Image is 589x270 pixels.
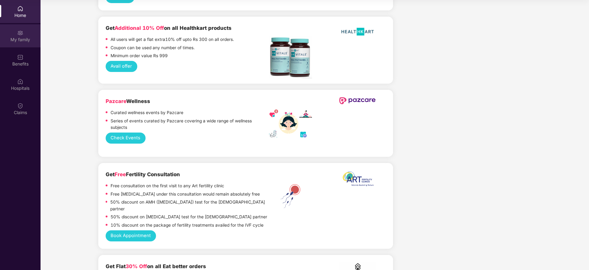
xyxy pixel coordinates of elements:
[106,133,146,144] button: Check Events
[17,6,23,12] img: svg+xml;base64,PHN2ZyBpZD0iSG9tZSIgeG1sbnM9Imh0dHA6Ly93d3cudzMub3JnLzIwMDAvc3ZnIiB3aWR0aD0iMjAiIG...
[106,263,206,269] b: Get Flat on all Eat better orders
[111,45,195,51] p: Coupon can be used any number of times.
[111,118,269,131] p: Series of events curated by Pazcare covering a wide range of wellness subjects
[111,191,260,198] p: Free [MEDICAL_DATA] under this consultation would remain absolutely free
[111,109,183,116] p: Curated wellness events by Pazcare
[106,171,180,177] b: Get Fertility Consultation
[17,103,23,109] img: svg+xml;base64,PHN2ZyBpZD0iQ2xhaW0iIHhtbG5zPSJodHRwOi8vd3d3LnczLm9yZy8yMDAwL3N2ZyIgd2lkdGg9IjIwIi...
[17,78,23,85] img: svg+xml;base64,PHN2ZyBpZD0iSG9zcGl0YWxzIiB4bWxucz0iaHR0cDovL3d3dy53My5vcmcvMjAwMC9zdmciIHdpZHRoPS...
[106,61,137,72] button: Avail offer
[17,54,23,60] img: svg+xml;base64,PHN2ZyBpZD0iQmVuZWZpdHMiIHhtbG5zPSJodHRwOi8vd3d3LnczLm9yZy8yMDAwL3N2ZyIgd2lkdGg9Ij...
[269,36,312,79] img: Screenshot%202022-11-18%20at%2012.17.25%20PM.png
[111,183,224,189] p: Free consultation on the first visit to any Art fertility clinic
[339,97,376,104] img: newPazcareLogo.svg
[111,53,168,59] p: Minimum order value Rs 999
[106,98,126,104] span: Pazcare
[106,230,156,242] button: Book Appointment
[269,109,312,139] img: wellness_mobile.png
[111,214,267,220] p: 50% discount on [MEDICAL_DATA] test for the [DEMOGRAPHIC_DATA] partner
[339,170,376,190] img: ART%20logo%20printable%20jpg.jpg
[111,36,234,43] p: All users will get a flat extra10% off upto Rs 300 on all orders.
[115,25,164,31] span: Additional 10% Off
[111,222,263,229] p: 10% discount on the package of fertility treatments availed for the IVF cycle
[126,263,147,269] span: 30% Off
[339,24,376,39] img: HealthKart-Logo-702x526.png
[115,171,126,177] span: Free
[106,98,150,104] b: Wellness
[110,199,269,212] p: 50% discount on AMH ([MEDICAL_DATA]) test for the [DEMOGRAPHIC_DATA] partner
[17,30,23,36] img: svg+xml;base64,PHN2ZyB3aWR0aD0iMjAiIGhlaWdodD0iMjAiIHZpZXdCb3g9IjAgMCAyMCAyMCIgZmlsbD0ibm9uZSIgeG...
[106,25,232,31] b: Get on all Healthkart products
[269,183,312,210] img: ART%20Fertility.png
